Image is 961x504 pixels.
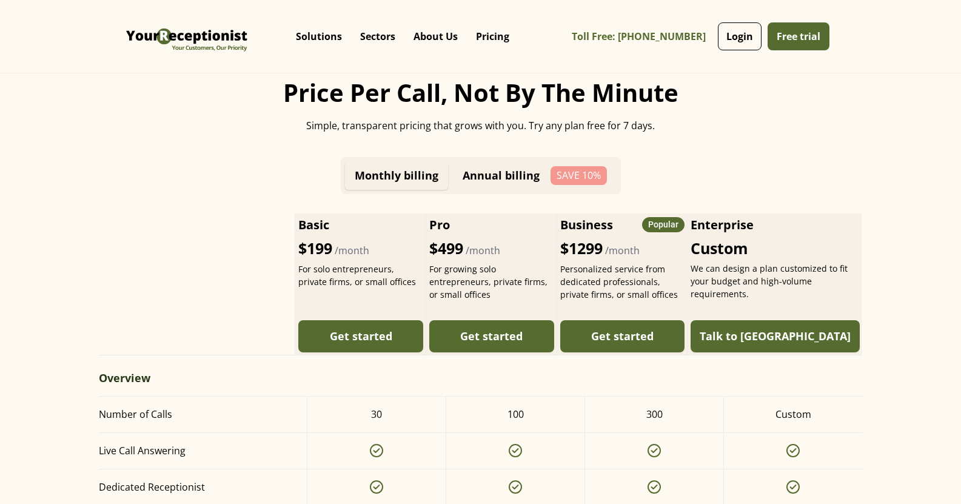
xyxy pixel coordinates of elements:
div: Personalized service from dedicated professionals, private firms, or small offices [560,263,685,301]
div: Get started [330,328,392,344]
div: Simple, transparent pricing that grows with you. Try any plan free for 7 days. [248,118,714,133]
div: Live Call Answering [99,443,293,459]
a: Get started [298,320,423,352]
img: Virtual Receptionist - Answering Service - Call and Live Chat Receptionist - Virtual Receptionist... [123,9,250,64]
h2: Business [560,216,613,234]
p: Sectors [360,30,395,42]
div: Talk to [GEOGRAPHIC_DATA] [700,328,851,344]
div: Solutions [287,12,351,61]
div: Custom [691,239,860,257]
div: For growing solo entrepreneurs, private firms, or small offices [429,263,554,301]
div: Overview [99,370,863,386]
p: About Us [414,30,458,42]
h2: Basic [298,216,329,234]
a: Toll Free: [PHONE_NUMBER] [572,23,715,50]
a: Get started [429,320,554,352]
div: 30 [371,407,382,422]
div: $199 [298,239,423,258]
div: For solo entrepreneurs, private firms, or small offices [298,263,423,288]
div: 100 [507,407,524,422]
div: Dedicated Receptionist [99,479,293,496]
div: Get started [591,328,654,344]
h2: Pro [429,216,554,234]
h2: Enterprise [691,216,860,234]
div: About Us [404,12,467,61]
div: Annual billing [463,169,540,182]
a: Talk to [GEOGRAPHIC_DATA] [691,320,860,352]
div: Save 10% [554,169,604,182]
div: $1299 [560,239,685,258]
a: home [123,9,250,64]
h2: Price per call, not by the minute [248,77,714,109]
a: Pricing [467,18,518,55]
div: Popular [648,218,678,231]
p: Solutions [296,30,342,42]
span: /month [335,244,369,257]
div: 300 [646,407,663,422]
iframe: Chat Widget [759,373,961,504]
span: /month [466,244,500,257]
a: Get started [560,320,685,352]
span: /month [605,244,640,257]
a: Login [718,22,762,50]
a: Free trial [768,22,829,50]
div: Number of Calls [99,406,293,423]
div: Sectors [351,12,404,61]
div: We can design a plan customized to fit your budget and high-volume requirements. [691,262,860,300]
div: Get started [460,328,523,344]
div: $499 [429,239,554,258]
div: Monthly billing [355,169,438,182]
